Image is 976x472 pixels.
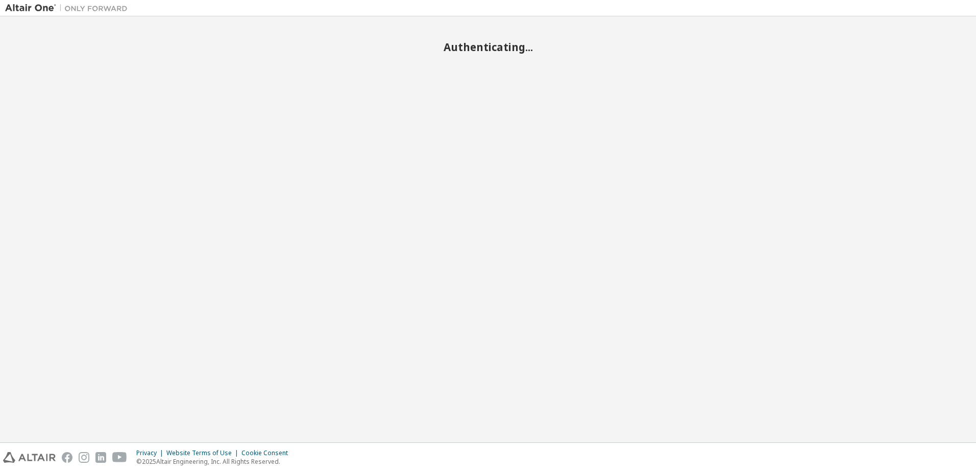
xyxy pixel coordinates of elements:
[136,457,294,466] p: © 2025 Altair Engineering, Inc. All Rights Reserved.
[5,3,133,13] img: Altair One
[79,452,89,463] img: instagram.svg
[166,449,241,457] div: Website Terms of Use
[241,449,294,457] div: Cookie Consent
[3,452,56,463] img: altair_logo.svg
[95,452,106,463] img: linkedin.svg
[112,452,127,463] img: youtube.svg
[62,452,72,463] img: facebook.svg
[5,40,971,54] h2: Authenticating...
[136,449,166,457] div: Privacy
